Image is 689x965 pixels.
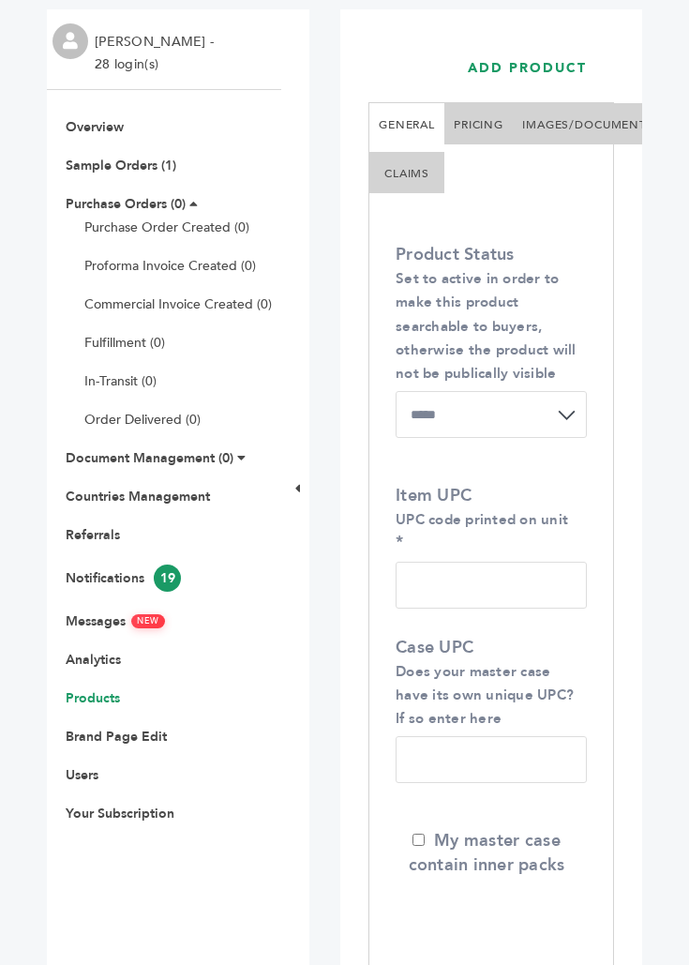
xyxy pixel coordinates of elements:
[522,117,654,132] a: IMAGES/DOCUMENTS
[66,728,167,746] a: Brand Page Edit
[131,614,165,628] span: NEW
[412,834,425,846] input: My master case contain inner packs
[396,269,577,383] small: Set to active in order to make this product searchable to buyers, otherwise the product will not ...
[66,766,98,784] a: Users
[84,334,165,352] a: Fulfillment (0)
[66,118,124,136] a: Overview
[396,484,577,555] label: Item UPC
[84,295,272,313] a: Commercial Invoice Created (0)
[84,372,157,390] a: In-Transit (0)
[396,829,577,876] label: My master case contain inner packs
[396,510,568,529] small: UPC code printed on unit
[66,569,181,587] a: Notifications19
[66,651,121,669] a: Analytics
[66,157,176,174] a: Sample Orders (1)
[396,243,577,384] label: Product Status
[95,31,218,76] li: [PERSON_NAME] - 28 login(s)
[454,117,503,132] a: PRICING
[396,662,574,728] small: Does your master case have its own unique UPC? If so enter here
[66,195,186,213] a: Purchase Orders (0)
[384,166,429,181] a: CLAIMS
[66,612,165,630] a: MessagesNEW
[66,526,120,544] a: Referrals
[154,565,181,592] span: 19
[396,636,577,731] label: Case UPC
[84,411,201,429] a: Order Delivered (0)
[379,117,435,132] a: GENERAL
[84,219,249,236] a: Purchase Order Created (0)
[66,488,210,505] a: Countries Management
[52,23,88,59] img: profile.png
[84,257,256,275] a: Proforma Invoice Created (0)
[468,34,591,102] h1: ADD PRODUCT
[66,689,120,707] a: Products
[66,449,233,467] a: Document Management (0)
[66,805,174,822] a: Your Subscription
